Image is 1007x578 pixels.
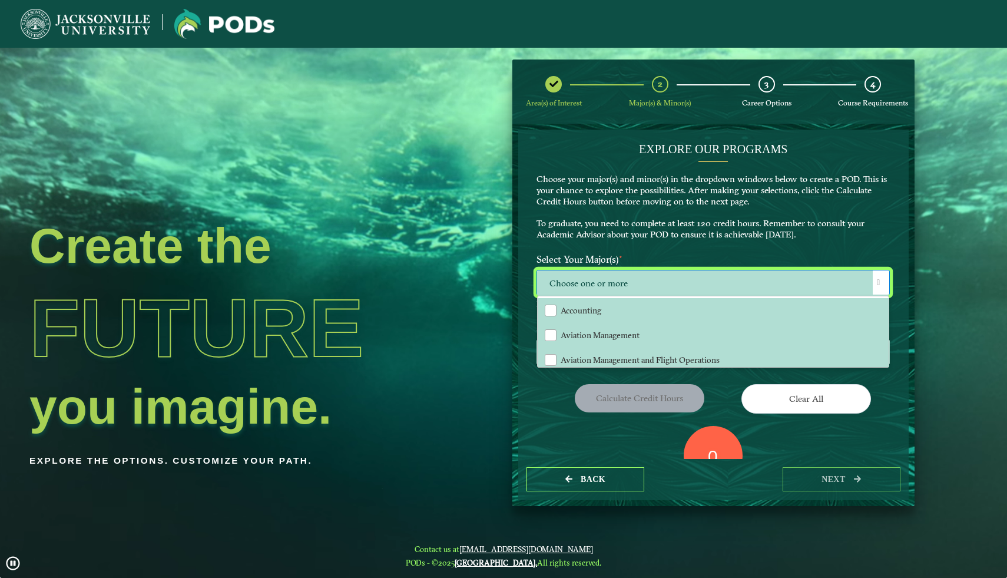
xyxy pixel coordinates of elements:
[526,467,644,491] button: Back
[741,384,871,413] button: Clear All
[406,544,601,554] span: Contact us at
[536,174,890,240] p: Choose your major(s) and minor(s) in the dropdown windows below to create a POD. This is your cha...
[537,270,889,296] span: Choose one or more
[838,98,908,107] span: Course Requirements
[29,275,424,382] h1: Future
[538,298,889,323] li: Accounting
[658,78,662,90] span: 2
[459,544,593,554] a: [EMAIL_ADDRESS][DOMAIN_NAME]
[581,475,605,484] span: Back
[561,305,601,316] span: Accounting
[174,9,274,39] img: Jacksonville University logo
[29,382,424,431] h2: you imagine.
[870,78,875,90] span: 4
[629,98,691,107] span: Major(s) & Minor(s)
[742,98,791,107] span: Career Options
[708,445,718,468] label: 0
[29,452,424,470] p: Explore the options. Customize your path.
[618,252,623,261] sup: ⋆
[764,78,768,90] span: 3
[561,355,720,365] span: Aviation Management and Flight Operations
[455,558,537,567] a: [GEOGRAPHIC_DATA].
[783,467,900,491] button: next
[528,318,899,339] label: Select Your Minor(s)
[561,330,640,341] span: Aviation Management
[575,384,704,412] button: Calculate credit hours
[29,221,424,270] h2: Create the
[536,142,890,156] h4: EXPLORE OUR PROGRAMS
[538,347,889,372] li: Aviation Management and Flight Operations
[528,249,899,270] label: Select Your Major(s)
[536,299,890,310] p: Please select at least one Major
[526,98,582,107] span: Area(s) of Interest
[406,558,601,567] span: PODs - ©2025 All rights reserved.
[538,323,889,348] li: Aviation Management
[21,9,150,39] img: Jacksonville University logo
